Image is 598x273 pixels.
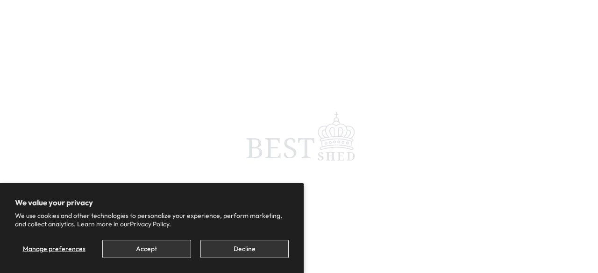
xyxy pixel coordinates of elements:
h2: We value your privacy [15,198,289,207]
p: We use cookies and other technologies to personalize your experience, perform marketing, and coll... [15,211,289,228]
button: Accept [102,240,191,258]
button: Decline [200,240,289,258]
a: Privacy Policy. [130,220,171,228]
button: Manage preferences [15,240,93,258]
span: Manage preferences [23,245,85,253]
